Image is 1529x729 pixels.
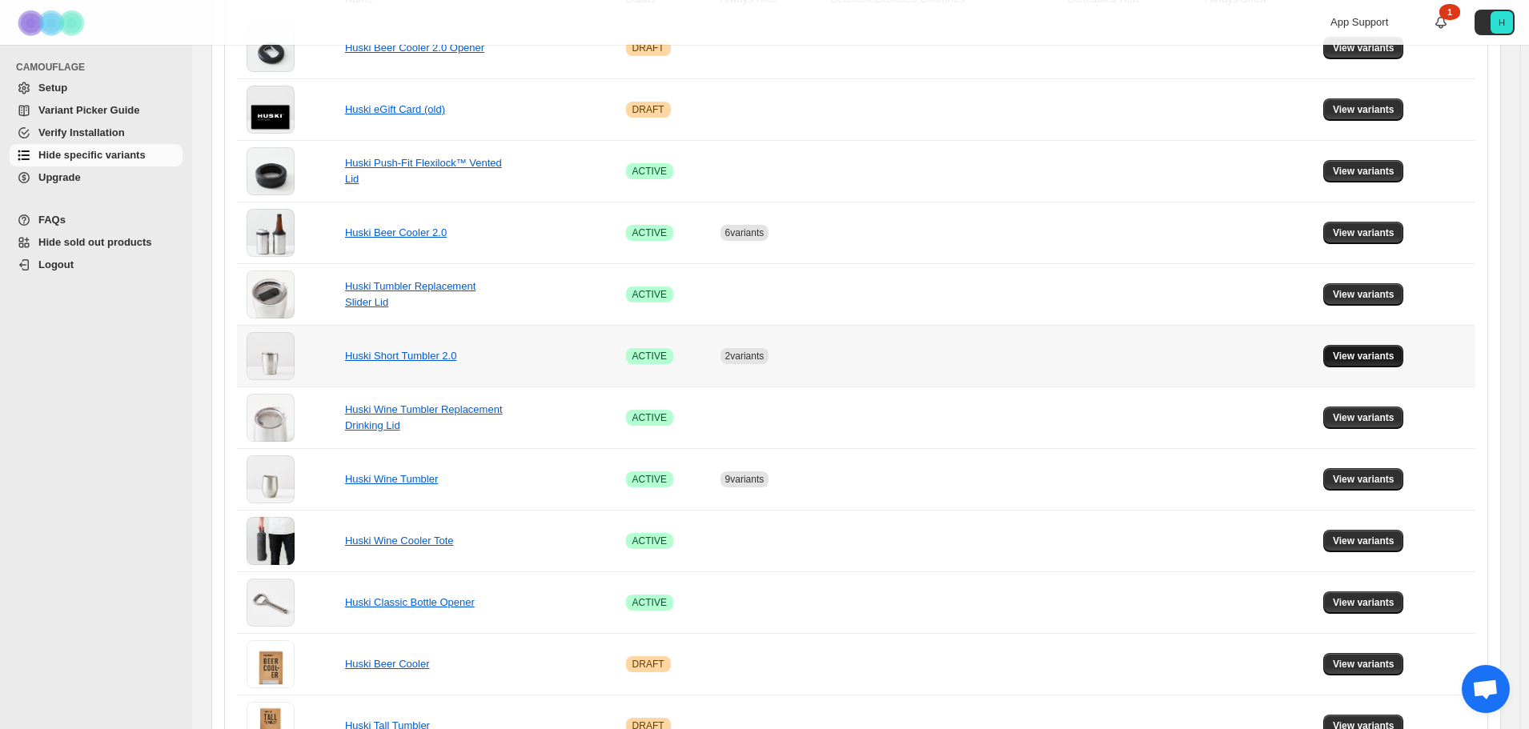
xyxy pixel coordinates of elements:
a: Huski Beer Cooler 2.0 Opener [345,42,484,54]
a: Huski Short Tumbler 2.0 [345,350,456,362]
span: View variants [1333,473,1395,486]
button: View variants [1323,37,1404,59]
a: Setup [10,77,183,99]
span: View variants [1333,658,1395,671]
img: Camouflage [13,1,93,45]
button: View variants [1323,653,1404,675]
button: View variants [1323,222,1404,244]
span: ACTIVE [632,350,667,362]
span: View variants [1333,165,1395,178]
span: Logout [38,258,74,270]
span: View variants [1333,226,1395,239]
text: H [1499,18,1505,27]
img: Huski Beer Cooler [247,640,295,688]
span: 9 variants [725,474,764,485]
span: Variant Picker Guide [38,104,139,116]
button: View variants [1323,160,1404,182]
a: Huski Beer Cooler 2.0 [345,226,447,238]
a: 1 [1433,14,1449,30]
button: View variants [1323,591,1404,614]
span: View variants [1333,350,1395,362]
button: View variants [1323,98,1404,121]
a: Logout [10,254,183,276]
span: View variants [1333,411,1395,424]
span: ACTIVE [632,226,667,239]
span: ACTIVE [632,596,667,609]
a: Hide sold out products [10,231,183,254]
a: FAQs [10,209,183,231]
span: ACTIVE [632,288,667,301]
button: Avatar with initials H [1475,10,1515,35]
span: View variants [1333,42,1395,54]
span: 2 variants [725,350,764,362]
button: View variants [1323,283,1404,306]
span: View variants [1333,596,1395,609]
a: Open chat [1462,665,1510,713]
a: Huski eGift Card (old) [345,103,445,115]
img: Huski Classic Bottle Opener [247,579,295,627]
span: DRAFT [632,42,664,54]
a: Huski Tumbler Replacement Slider Lid [345,280,476,308]
span: App Support [1330,16,1388,28]
div: 1 [1439,4,1460,20]
button: View variants [1323,468,1404,491]
span: ACTIVE [632,473,667,486]
img: Huski Tumbler Replacement Slider Lid [247,270,295,318]
span: View variants [1333,535,1395,547]
img: Huski Short Tumbler 2.0 [247,332,295,380]
a: Huski Classic Bottle Opener [345,596,475,608]
button: View variants [1323,530,1404,552]
span: Verify Installation [38,126,125,138]
a: Huski Wine Cooler Tote [345,535,454,547]
a: Variant Picker Guide [10,99,183,122]
span: CAMOUFLAGE [16,61,184,74]
span: FAQs [38,214,66,226]
img: Huski Wine Cooler Tote [247,517,295,565]
span: DRAFT [632,658,664,671]
span: Hide specific variants [38,149,146,161]
span: Setup [38,82,67,94]
a: Huski Beer Cooler [345,658,430,670]
a: Huski Wine Tumbler Replacement Drinking Lid [345,403,503,431]
img: Huski Push-Fit Flexilock™ Vented Lid [247,147,295,195]
button: View variants [1323,345,1404,367]
span: Upgrade [38,171,81,183]
a: Verify Installation [10,122,183,144]
img: Huski Wine Tumbler Replacement Drinking Lid [247,394,295,442]
span: ACTIVE [632,165,667,178]
img: Huski Beer Cooler 2.0 [247,209,295,257]
span: Avatar with initials H [1491,11,1513,34]
a: Upgrade [10,166,183,189]
img: Huski eGift Card (old) [247,86,295,134]
span: DRAFT [632,103,664,116]
span: ACTIVE [632,411,667,424]
a: Huski Push-Fit Flexilock™ Vented Lid [345,157,502,185]
a: Huski Wine Tumbler [345,473,438,485]
span: View variants [1333,103,1395,116]
span: 6 variants [725,227,764,238]
span: View variants [1333,288,1395,301]
span: Hide sold out products [38,236,152,248]
span: ACTIVE [632,535,667,547]
img: Huski Wine Tumbler [247,455,295,503]
a: Hide specific variants [10,144,183,166]
button: View variants [1323,407,1404,429]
